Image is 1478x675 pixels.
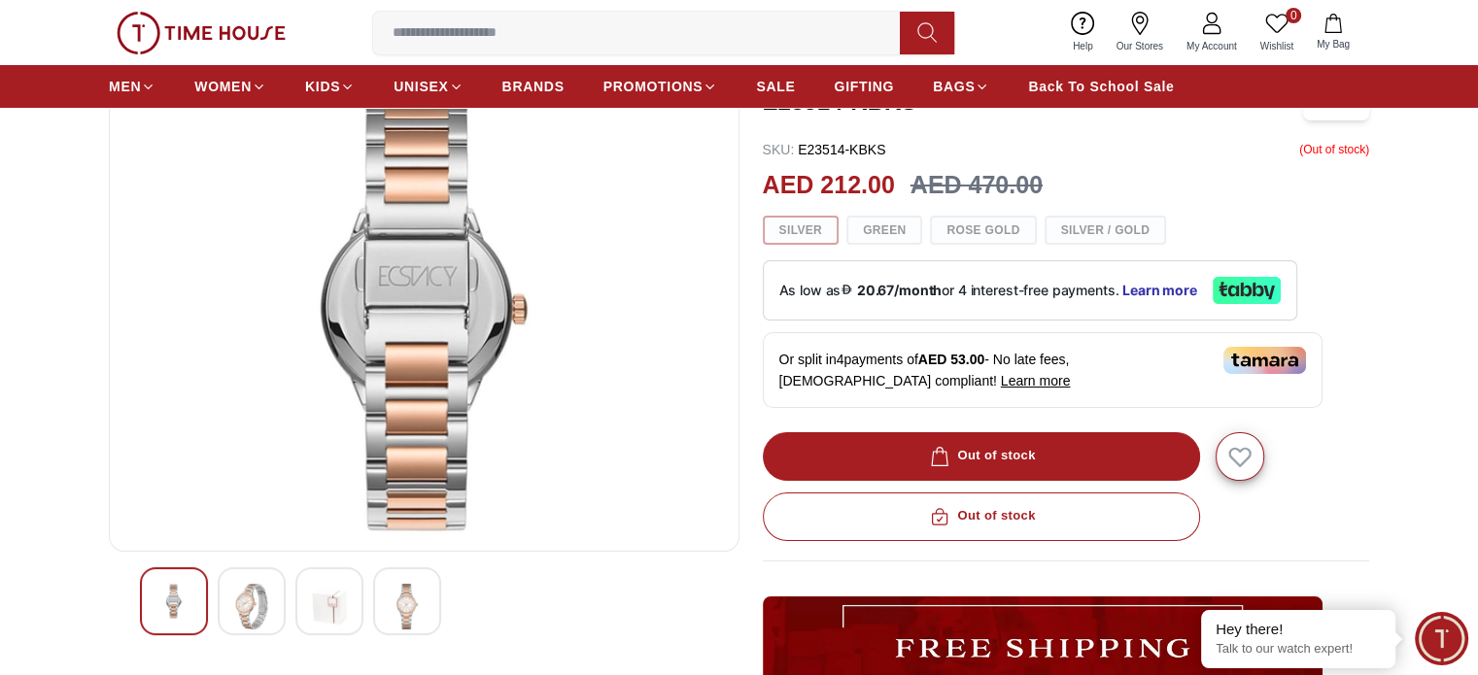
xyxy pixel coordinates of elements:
[1253,39,1301,53] span: Wishlist
[1309,37,1358,51] span: My Bag
[1179,39,1245,53] span: My Account
[109,77,141,96] span: MEN
[502,77,565,96] span: BRANDS
[1286,8,1301,23] span: 0
[911,167,1043,204] h3: AED 470.00
[834,77,894,96] span: GIFTING
[756,77,795,96] span: SALE
[394,77,448,96] span: UNISEX
[194,77,252,96] span: WOMEN
[109,69,155,104] a: MEN
[1299,140,1369,159] p: ( Out of stock )
[1028,69,1174,104] a: Back To School Sale
[763,167,895,204] h2: AED 212.00
[1065,39,1101,53] span: Help
[1105,8,1175,57] a: Our Stores
[763,142,795,157] span: SKU :
[933,77,975,96] span: BAGS
[1305,10,1361,55] button: My Bag
[305,77,340,96] span: KIDS
[918,352,984,367] span: AED 53.00
[1028,77,1174,96] span: Back To School Sale
[603,77,704,96] span: PROMOTIONS
[156,584,191,619] img: Ecstacy Women's Silver Dial Analog Watch - E23514-KBKS
[834,69,894,104] a: GIFTING
[756,69,795,104] a: SALE
[1001,373,1071,388] span: Learn more
[1216,641,1381,658] p: Talk to our watch expert!
[502,69,565,104] a: BRANDS
[117,12,286,54] img: ...
[1415,612,1468,665] div: Chat Widget
[933,69,989,104] a: BAGS
[1223,347,1306,374] img: Tamara
[1061,8,1105,57] a: Help
[603,69,718,104] a: PROMOTIONS
[125,69,723,535] img: Ecstacy Women's Silver Dial Analog Watch - E23514-KBKS
[305,69,355,104] a: KIDS
[1216,620,1381,639] div: Hey there!
[1249,8,1305,57] a: 0Wishlist
[763,140,886,159] p: E23514-KBKS
[312,584,347,629] img: Ecstacy Women's Silver Dial Analog Watch - E23514-KBKS
[390,584,425,629] img: Ecstacy Women's Silver Dial Analog Watch - E23514-KBKS
[394,69,463,104] a: UNISEX
[1109,39,1171,53] span: Our Stores
[763,332,1323,408] div: Or split in 4 payments of - No late fees, [DEMOGRAPHIC_DATA] compliant!
[194,69,266,104] a: WOMEN
[234,584,269,629] img: Ecstacy Women's Silver Dial Analog Watch - E23514-KBKS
